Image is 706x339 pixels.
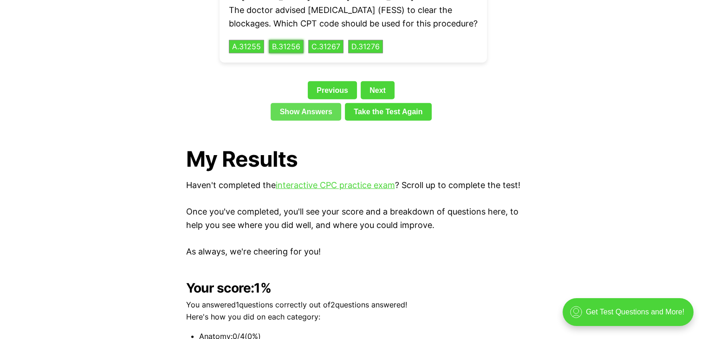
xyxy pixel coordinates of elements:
[186,311,520,323] p: Here's how you did on each category:
[271,103,341,121] a: Show Answers
[361,81,395,99] a: Next
[308,81,357,99] a: Previous
[345,103,432,121] a: Take the Test Again
[186,245,520,259] p: As always, we're cheering for you!
[348,40,383,54] button: D.31276
[229,40,264,54] button: A.31255
[186,205,520,232] p: Once you've completed, you'll see your score and a breakdown of questions here, to help you see w...
[254,280,271,296] b: 1 %
[276,180,395,190] a: interactive CPC practice exam
[186,179,520,192] p: Haven't completed the ? Scroll up to complete the test!
[308,40,343,54] button: C.31267
[269,40,304,54] button: B.31256
[186,280,520,295] h2: Your score:
[186,299,520,311] p: You answered 1 questions correctly out of 2 questions answered!
[186,147,520,171] h1: My Results
[555,293,706,339] iframe: portal-trigger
